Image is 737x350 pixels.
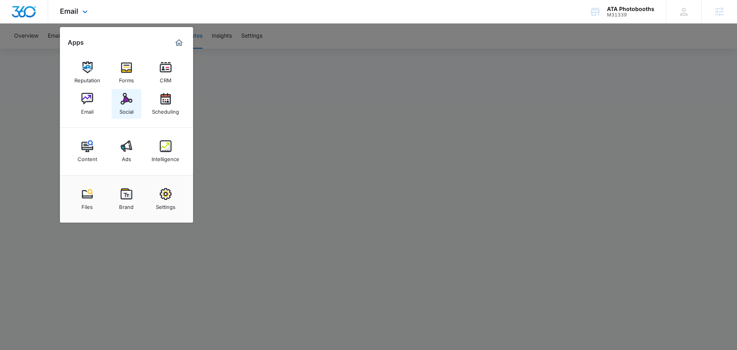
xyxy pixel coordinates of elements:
[151,184,181,214] a: Settings
[156,200,175,210] div: Settings
[112,184,141,214] a: Brand
[151,89,181,119] a: Scheduling
[112,136,141,166] a: Ads
[74,73,100,83] div: Reputation
[173,36,185,49] a: Marketing 360® Dashboard
[151,136,181,166] a: Intelligence
[72,136,102,166] a: Content
[60,7,78,15] span: Email
[72,58,102,87] a: Reputation
[112,89,141,119] a: Social
[152,152,179,162] div: Intelligence
[81,105,94,115] div: Email
[72,89,102,119] a: Email
[119,73,134,83] div: Forms
[152,105,179,115] div: Scheduling
[81,200,93,210] div: Files
[72,184,102,214] a: Files
[68,39,84,46] h2: Apps
[160,73,172,83] div: CRM
[607,6,654,12] div: account name
[607,12,654,18] div: account id
[151,58,181,87] a: CRM
[122,152,131,162] div: Ads
[78,152,97,162] div: Content
[112,58,141,87] a: Forms
[119,105,134,115] div: Social
[119,200,134,210] div: Brand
